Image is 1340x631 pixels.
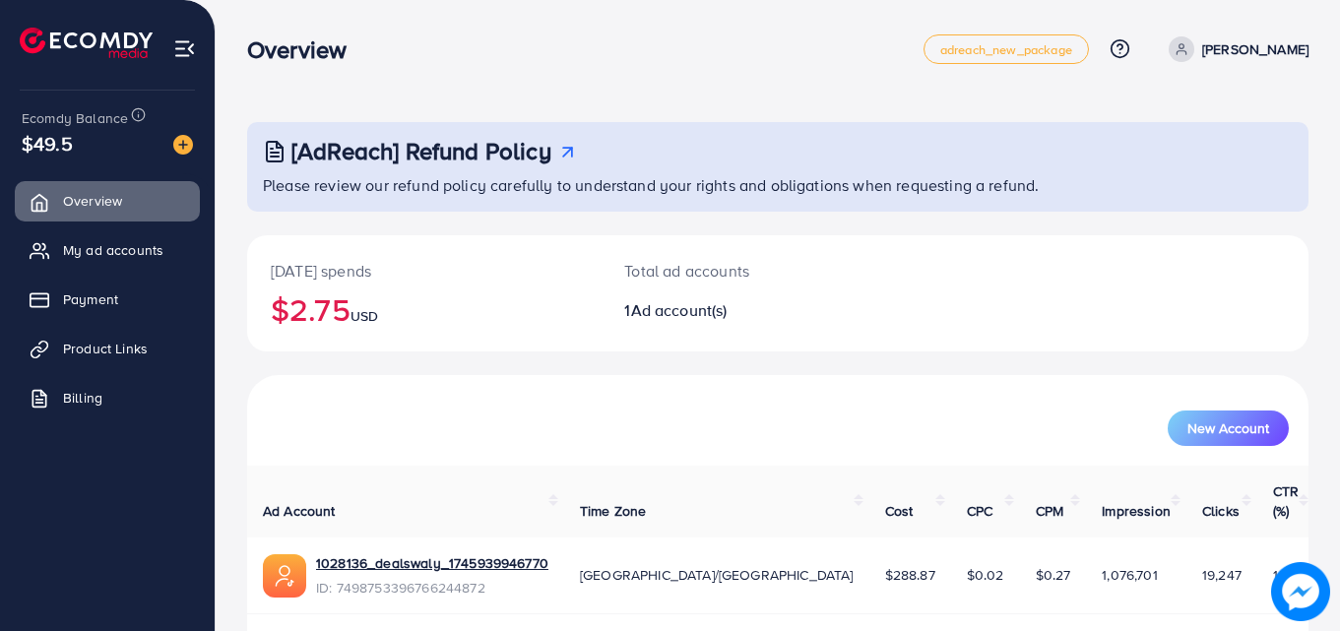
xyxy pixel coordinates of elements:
h3: Overview [247,35,362,64]
span: $0.27 [1036,565,1071,585]
span: Billing [63,388,102,408]
span: Impression [1102,501,1171,521]
h2: 1 [624,301,843,320]
button: New Account [1168,410,1289,446]
p: [DATE] spends [271,259,577,283]
span: 1,076,701 [1102,565,1157,585]
span: CPM [1036,501,1063,521]
span: Time Zone [580,501,646,521]
p: [PERSON_NAME] [1202,37,1308,61]
span: My ad accounts [63,240,163,260]
span: $49.5 [22,129,73,158]
a: 1028136_dealswaly_1745939946770 [316,553,548,573]
img: logo [20,28,153,58]
h3: [AdReach] Refund Policy [291,137,551,165]
span: Ad account(s) [631,299,728,321]
span: USD [351,306,378,326]
p: Please review our refund policy carefully to understand your rights and obligations when requesti... [263,173,1297,197]
span: adreach_new_package [940,43,1072,56]
span: ID: 7498753396766244872 [316,578,548,598]
a: Billing [15,378,200,417]
span: Ecomdy Balance [22,108,128,128]
img: ic-ads-acc.e4c84228.svg [263,554,306,598]
img: menu [173,37,196,60]
span: [GEOGRAPHIC_DATA]/[GEOGRAPHIC_DATA] [580,565,854,585]
a: Overview [15,181,200,221]
a: [PERSON_NAME] [1161,36,1308,62]
span: CPC [967,501,992,521]
span: New Account [1187,421,1269,435]
h2: $2.75 [271,290,577,328]
a: Payment [15,280,200,319]
span: Product Links [63,339,148,358]
img: image [173,135,193,155]
span: $288.87 [885,565,935,585]
span: Payment [63,289,118,309]
span: CTR (%) [1273,481,1299,521]
span: Cost [885,501,914,521]
img: image [1271,562,1330,621]
p: Total ad accounts [624,259,843,283]
a: Product Links [15,329,200,368]
span: Ad Account [263,501,336,521]
span: Overview [63,191,122,211]
a: My ad accounts [15,230,200,270]
span: 19,247 [1202,565,1242,585]
span: Clicks [1202,501,1240,521]
span: $0.02 [967,565,1004,585]
a: adreach_new_package [924,34,1089,64]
